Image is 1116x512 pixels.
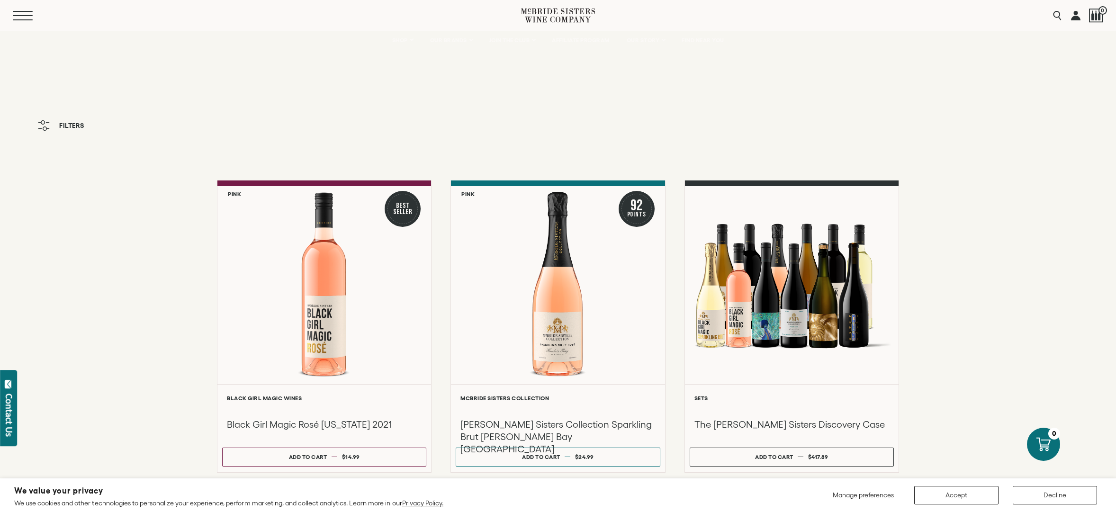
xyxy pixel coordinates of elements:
h6: Pink [461,191,475,197]
h6: McBride Sisters Collection [460,395,655,401]
h3: The [PERSON_NAME] Sisters Discovery Case [694,418,889,431]
span: $417.89 [808,454,828,460]
span: $14.99 [342,454,360,460]
span: $24.99 [575,454,594,460]
span: 0 [1098,6,1107,15]
a: OUR STORY [621,31,671,50]
a: OUR BRANDS [424,31,478,50]
span: Filters [59,122,84,129]
a: Pink 92 Points McBride Sisters Collection Sparkling Brut Rose Hawke's Bay NV McBride Sisters Coll... [450,180,665,473]
div: 0 [1048,428,1060,440]
button: Add to cart $417.89 [690,448,894,467]
button: Decline [1013,486,1097,504]
a: Privacy Policy. [402,499,443,507]
button: Add to cart $24.99 [456,448,660,467]
span: Manage preferences [833,491,894,499]
span: AFFILIATE PROGRAM [552,37,610,44]
a: FIND NEAR YOU [675,31,730,50]
button: Filters [33,116,89,135]
button: Accept [914,486,999,504]
button: Manage preferences [827,486,900,504]
h6: Pink [228,191,241,197]
span: JOIN THE CLUB [489,37,530,44]
h2: We value your privacy [14,487,443,495]
div: Add to cart [522,450,560,464]
span: SHOP [392,37,408,44]
button: Add to cart $14.99 [222,448,426,467]
button: Mobile Menu Trigger [13,11,47,20]
p: We use cookies and other technologies to personalize your experience, perform marketing, and coll... [14,499,443,507]
a: AFFILIATE PROGRAM [546,31,616,50]
h6: Black Girl Magic Wines [227,395,422,401]
a: Pink Best Seller Black Girl Magic Rosé California Black Girl Magic Wines Black Girl Magic Rosé [U... [217,180,432,473]
a: McBride Sisters Full Set Sets The [PERSON_NAME] Sisters Discovery Case Add to cart $417.89 [684,180,899,473]
div: Add to cart [289,450,327,464]
a: SHOP [386,31,419,50]
h3: Black Girl Magic Rosé [US_STATE] 2021 [227,418,422,431]
h3: [PERSON_NAME] Sisters Collection Sparkling Brut [PERSON_NAME] Bay [GEOGRAPHIC_DATA] [460,418,655,455]
h6: Sets [694,395,889,401]
div: Contact Us [4,394,14,437]
span: OUR STORY [627,37,660,44]
a: JOIN THE CLUB [483,31,541,50]
div: Add to cart [755,450,793,464]
span: FIND NEAR YOU [682,37,724,44]
span: OUR BRANDS [430,37,467,44]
